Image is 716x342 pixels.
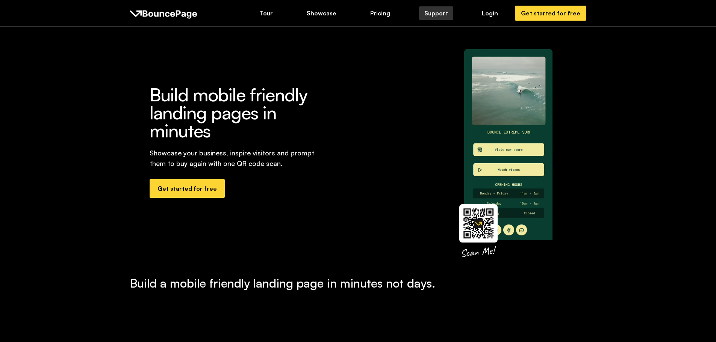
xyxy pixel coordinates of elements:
a: Get started for free [150,179,225,198]
a: Login [477,6,503,20]
div: Pricing [370,9,390,17]
div: Get started for free [157,184,217,193]
a: Pricing [365,6,395,20]
div: Showcase [307,9,336,17]
div: Get started for free [521,9,580,17]
div: Login [482,9,498,17]
h1: Build mobile friendly landing pages in minutes [150,86,328,140]
div: Support [424,9,448,17]
div: Showcase your business, inspire visitors and prompt them to buy again with one QR code scan. [150,148,328,169]
h3: Build a mobile friendly landing page in minutes not days. [130,276,587,291]
a: Tour [254,6,278,20]
a: Get started for free [515,6,586,21]
div: Tour [259,9,273,17]
div: Scan Me! [460,244,495,260]
a: Support [419,6,453,20]
a: Showcase [301,6,342,20]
